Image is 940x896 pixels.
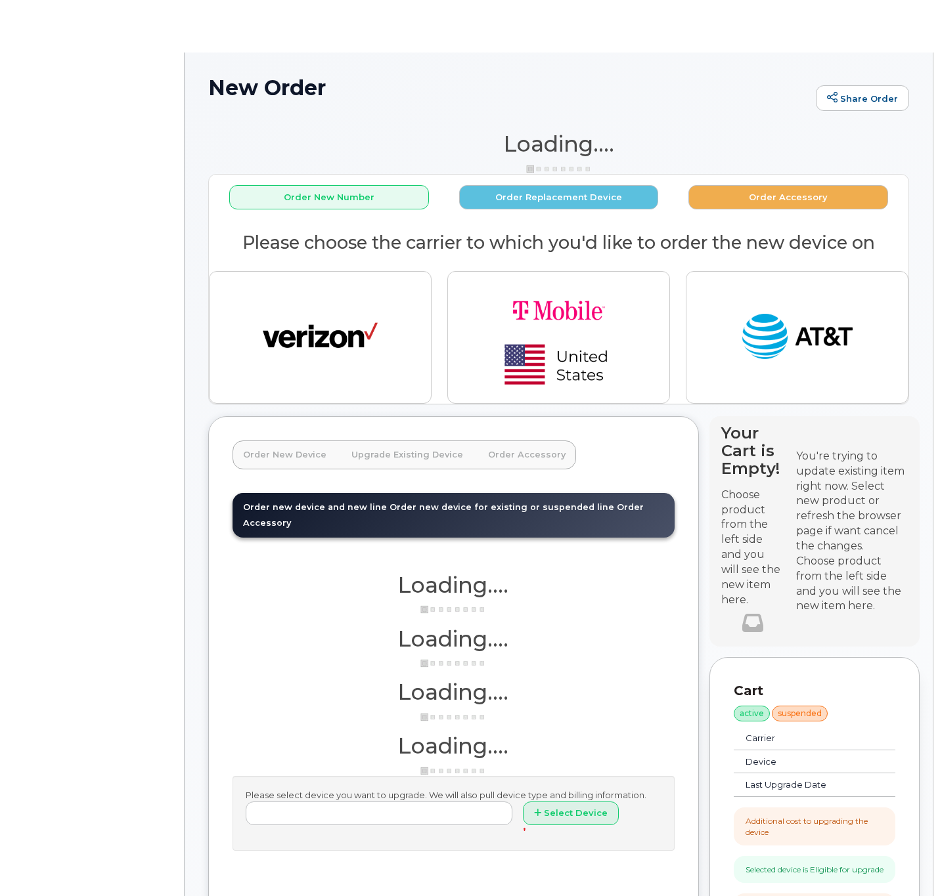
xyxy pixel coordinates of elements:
[478,440,576,469] a: Order Accessory
[734,706,770,721] div: active
[420,658,486,668] img: ajax-loader-3a6953c30dc77f0bf724df975f13086db4f4c1262e45940f03d1251963f1bf2e.gif
[721,488,784,608] p: Choose product from the left side and you will see the new item here.
[740,308,855,367] img: at_t-fb3d24644a45acc70fc72cc47ce214d34099dfd970ee3ae2334e4251f9d920fd.png
[233,680,675,704] h1: Loading....
[420,766,486,776] img: ajax-loader-3a6953c30dc77f0bf724df975f13086db4f4c1262e45940f03d1251963f1bf2e.gif
[746,864,884,875] div: Selected device is Eligible for upgrade
[233,776,675,851] div: Please select device you want to upgrade. We will also pull device type and billing information.
[243,502,387,512] span: Order new device and new line
[772,706,828,721] div: suspended
[263,308,378,367] img: verizon-ab2890fd1dd4a6c9cf5f392cd2db4626a3dae38ee8226e09bcb5c993c4c79f81.png
[420,712,486,722] img: ajax-loader-3a6953c30dc77f0bf724df975f13086db4f4c1262e45940f03d1251963f1bf2e.gif
[420,605,486,614] img: ajax-loader-3a6953c30dc77f0bf724df975f13086db4f4c1262e45940f03d1251963f1bf2e.gif
[734,750,866,774] td: Device
[734,773,866,797] td: Last Upgrade Date
[233,573,675,597] h1: Loading....
[796,449,908,554] div: You're trying to update existing item right now. Select new product or refresh the browser page i...
[746,815,884,838] div: Additional cost to upgrading the device
[390,502,614,512] span: Order new device for existing or suspended line
[341,440,474,469] a: Upgrade Existing Device
[233,734,675,757] h1: Loading....
[734,681,895,700] p: Cart
[208,76,809,99] h1: New Order
[233,627,675,651] h1: Loading....
[688,185,888,209] button: Order Accessory
[209,233,908,253] h2: Please choose the carrier to which you'd like to order the new device on
[243,502,644,528] span: Order Accessory
[229,185,429,209] button: Order New Number
[796,554,908,614] div: Choose product from the left side and you will see the new item here.
[208,132,909,156] h1: Loading....
[526,164,592,174] img: ajax-loader-3a6953c30dc77f0bf724df975f13086db4f4c1262e45940f03d1251963f1bf2e.gif
[459,185,659,209] button: Order Replacement Device
[734,727,866,750] td: Carrier
[523,801,619,826] button: Select Device
[721,424,784,477] h4: Your Cart is Empty!
[816,85,909,112] a: Share Order
[467,282,651,393] img: t-mobile-78392d334a420d5b7f0e63d4fa81f6287a21d394dc80d677554bb55bbab1186f.png
[233,440,337,469] a: Order New Device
